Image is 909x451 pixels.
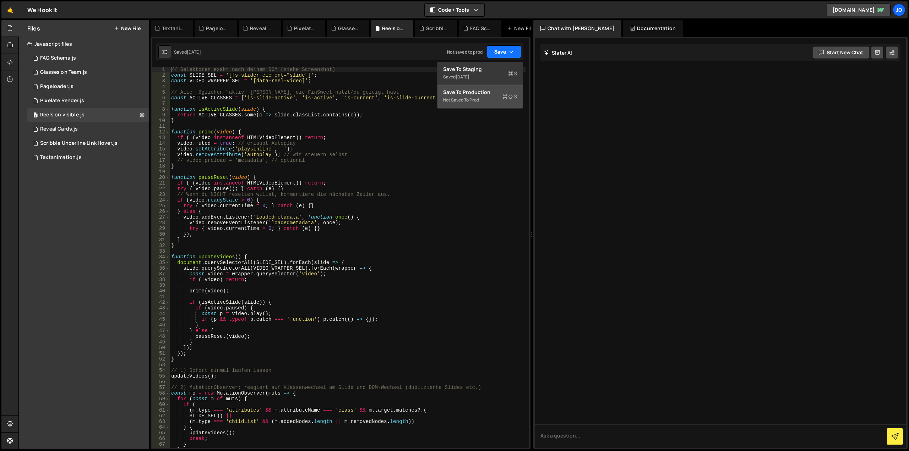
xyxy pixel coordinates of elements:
[152,106,170,112] div: 8
[152,152,170,158] div: 16
[152,368,170,373] div: 54
[152,95,170,101] div: 6
[152,282,170,288] div: 39
[447,49,483,55] div: Not saved to prod
[470,25,493,32] div: FAQ Schema.js
[152,271,170,277] div: 37
[152,135,170,141] div: 13
[40,154,82,161] div: Textanimation.js
[27,79,149,94] div: 16958/46592.js
[152,192,170,197] div: 23
[174,49,201,55] div: Saved
[443,96,517,104] div: Not saved to prod
[40,98,84,104] div: Pixelate Render.js
[152,186,170,192] div: 22
[502,93,517,100] span: S
[27,51,149,65] div: 16958/46495.js
[152,328,170,334] div: 47
[152,351,170,356] div: 51
[152,385,170,390] div: 57
[152,379,170,385] div: 56
[152,373,170,379] div: 55
[152,197,170,203] div: 24
[206,25,229,32] div: Pageloader.js
[152,441,170,447] div: 67
[152,396,170,402] div: 59
[152,67,170,72] div: 1
[27,94,149,108] div: 16958/46500.js
[40,112,85,118] div: Reels on visible.js
[152,345,170,351] div: 50
[152,248,170,254] div: 33
[152,243,170,248] div: 32
[294,25,317,32] div: Pixelate Render.js
[152,334,170,339] div: 48
[27,150,149,165] div: 16958/46594.js
[152,129,170,135] div: 12
[152,407,170,413] div: 61
[152,220,170,226] div: 28
[437,62,523,85] button: Save to StagingS Saved[DATE]
[152,209,170,214] div: 26
[437,85,523,108] button: Save to ProductionS Not saved to prod
[152,424,170,430] div: 64
[27,122,149,136] div: 16958/46501.js
[152,175,170,180] div: 20
[162,25,185,32] div: Textanimation.js
[152,226,170,231] div: 29
[152,112,170,118] div: 9
[152,288,170,294] div: 40
[152,169,170,175] div: 19
[152,231,170,237] div: 30
[152,413,170,419] div: 62
[152,158,170,163] div: 17
[152,84,170,89] div: 4
[19,37,149,51] div: Javascript files
[152,322,170,328] div: 46
[152,436,170,441] div: 66
[152,362,170,368] div: 53
[27,6,58,14] div: We Hook It
[487,45,521,58] button: Save
[152,203,170,209] div: 25
[152,294,170,299] div: 41
[507,25,537,32] div: New File
[152,146,170,152] div: 15
[152,390,170,396] div: 58
[623,20,683,37] div: Documentation
[27,108,149,122] div: 16958/46498.js
[152,254,170,260] div: 34
[152,180,170,186] div: 21
[27,136,149,150] div: 16958/46496.js
[33,113,38,119] span: 1
[152,237,170,243] div: 31
[152,72,170,78] div: 2
[508,70,517,77] span: S
[152,163,170,169] div: 18
[1,1,19,18] a: 🤙
[443,66,517,73] div: Save to Staging
[152,277,170,282] div: 38
[152,311,170,317] div: 44
[152,214,170,220] div: 27
[40,140,118,147] div: Scribble Underline Link Hover.js
[152,89,170,95] div: 5
[40,69,87,76] div: Glasses on Team.js
[27,65,149,79] div: 16958/46499.js
[443,73,517,81] div: Saved
[443,89,517,96] div: Save to Production
[40,83,74,90] div: Pageloader.js
[187,49,201,55] div: [DATE]
[152,430,170,436] div: 65
[152,317,170,322] div: 45
[114,26,141,31] button: New File
[813,46,869,59] button: Start new chat
[250,25,273,32] div: Reveal Cards.js
[338,25,361,32] div: Glasses on Team.js
[425,4,484,16] button: Code + Tools
[893,4,905,16] a: Jo
[426,25,449,32] div: Scribble Underline Link Hover.js
[152,265,170,271] div: 36
[152,141,170,146] div: 14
